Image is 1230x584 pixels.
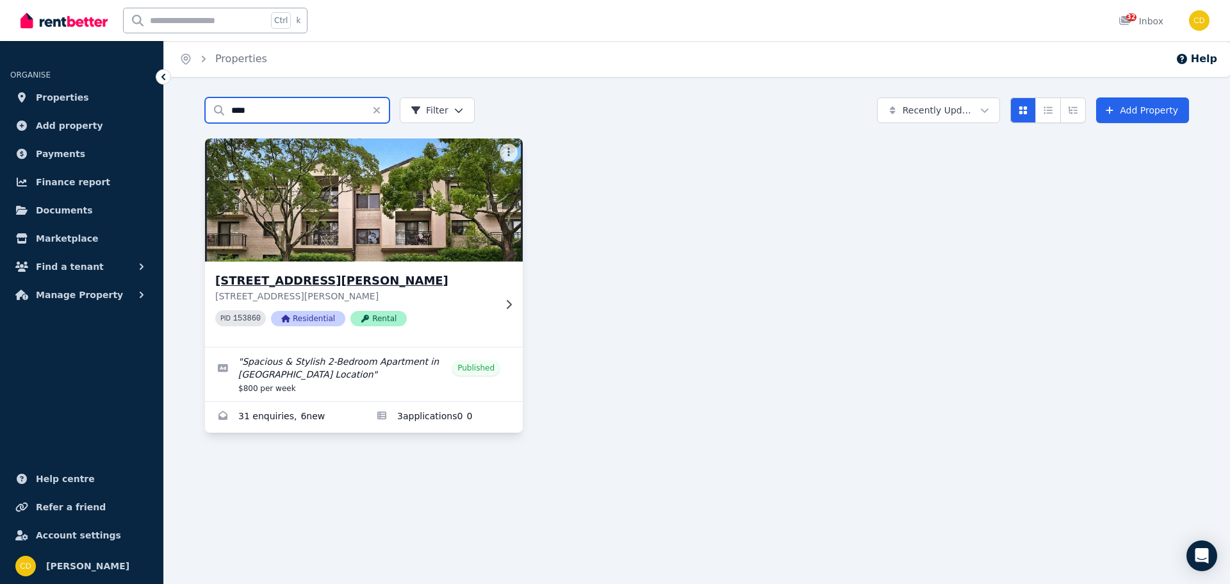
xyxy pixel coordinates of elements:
[36,174,110,190] span: Finance report
[411,104,448,117] span: Filter
[364,402,523,433] a: Applications for 3/43 Ewart Street, Marrickville
[233,314,261,323] code: 153860
[205,138,523,347] a: 3/43 Ewart Street, Marrickville[STREET_ADDRESS][PERSON_NAME][STREET_ADDRESS][PERSON_NAME]PID 1538...
[10,494,153,520] a: Refer a friend
[1126,13,1136,21] span: 32
[1060,97,1086,123] button: Expanded list view
[400,97,475,123] button: Filter
[903,104,975,117] span: Recently Updated
[10,226,153,251] a: Marketplace
[220,315,231,322] small: PID
[36,287,123,303] span: Manage Property
[10,522,153,548] a: Account settings
[205,402,364,433] a: Enquiries for 3/43 Ewart Street, Marrickville
[36,90,89,105] span: Properties
[1189,10,1209,31] img: Chris Dimitropoulos
[36,499,106,515] span: Refer a friend
[36,231,98,246] span: Marketplace
[205,347,523,401] a: Edit listing: Spacious & Stylish 2-Bedroom Apartment in Prime Marrickville Location
[36,203,93,218] span: Documents
[1010,97,1036,123] button: Card view
[500,144,518,162] button: More options
[271,12,291,29] span: Ctrl
[877,97,1000,123] button: Recently Updated
[15,556,36,576] img: Chris Dimitropoulos
[10,282,153,308] button: Manage Property
[10,466,153,492] a: Help centre
[164,41,283,77] nav: Breadcrumb
[36,259,104,274] span: Find a tenant
[1176,51,1217,67] button: Help
[10,254,153,279] button: Find a tenant
[10,71,51,79] span: ORGANISE
[10,113,153,138] a: Add property
[10,197,153,223] a: Documents
[350,311,407,326] span: Rental
[215,290,495,303] p: [STREET_ADDRESS][PERSON_NAME]
[296,15,300,26] span: k
[215,272,495,290] h3: [STREET_ADDRESS][PERSON_NAME]
[271,311,345,326] span: Residential
[1096,97,1189,123] a: Add Property
[36,118,103,133] span: Add property
[1035,97,1061,123] button: Compact list view
[10,85,153,110] a: Properties
[1119,15,1163,28] div: Inbox
[36,146,85,162] span: Payments
[1010,97,1086,123] div: View options
[10,141,153,167] a: Payments
[10,169,153,195] a: Finance report
[372,97,389,123] button: Clear search
[36,528,121,543] span: Account settings
[215,53,267,65] a: Properties
[20,11,108,30] img: RentBetter
[197,135,531,265] img: 3/43 Ewart Street, Marrickville
[36,471,95,487] span: Help centre
[46,558,129,574] span: [PERSON_NAME]
[1186,540,1217,571] div: Open Intercom Messenger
